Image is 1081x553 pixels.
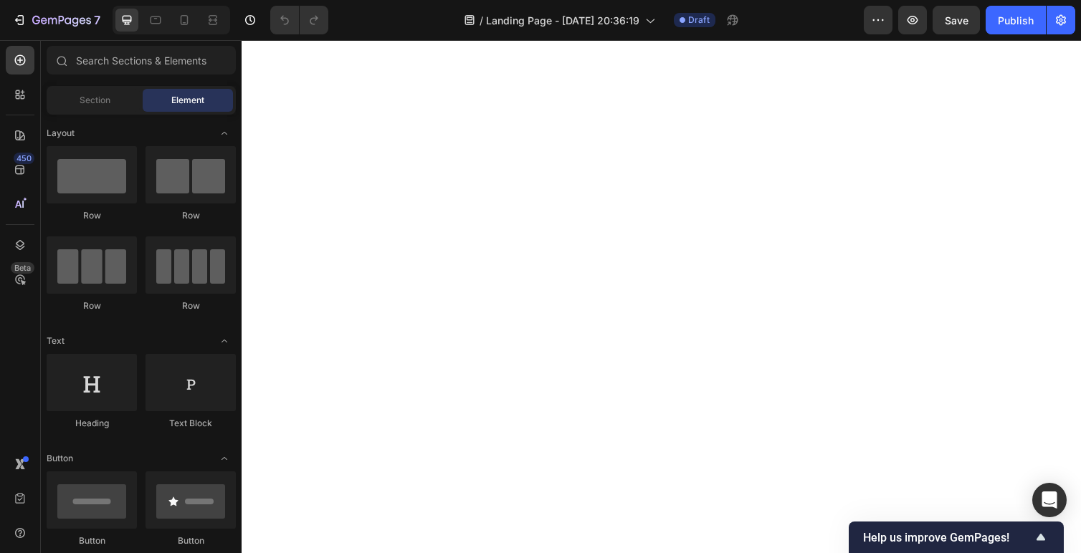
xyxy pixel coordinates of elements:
div: Button [146,534,236,547]
input: Search Sections & Elements [47,46,236,74]
div: Row [47,299,137,312]
span: Draft [688,14,710,27]
div: Button [47,534,137,547]
span: Toggle open [213,122,236,145]
div: Row [146,209,236,222]
span: Help us improve GemPages! [863,531,1032,544]
div: Open Intercom Messenger [1032,483,1067,517]
div: Row [146,299,236,312]
span: Toggle open [213,447,236,470]
div: Publish [998,13,1034,28]
button: 7 [6,6,107,34]
span: Button [47,452,73,465]
button: Show survey - Help us improve GemPages! [863,529,1049,546]
div: Row [47,209,137,222]
span: Landing Page - [DATE] 20:36:19 [486,13,639,28]
div: Beta [11,262,34,274]
button: Save [933,6,980,34]
span: Element [171,94,204,107]
div: Text Block [146,417,236,430]
span: Section [80,94,110,107]
span: Toggle open [213,330,236,352]
div: Heading [47,417,137,430]
div: 450 [14,153,34,164]
div: Undo/Redo [270,6,328,34]
span: / [480,13,483,28]
p: 7 [94,11,100,29]
button: Publish [986,6,1046,34]
span: Save [945,14,968,27]
iframe: Design area [242,40,1081,553]
span: Layout [47,127,75,140]
span: Text [47,335,65,347]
